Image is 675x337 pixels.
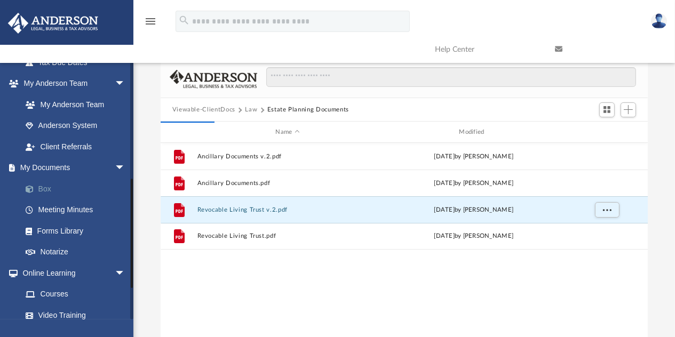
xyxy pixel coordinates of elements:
[383,152,565,162] div: [DATE] by [PERSON_NAME]
[144,15,157,28] i: menu
[383,179,565,188] div: [DATE] by [PERSON_NAME]
[15,199,141,221] a: Meeting Minutes
[115,157,136,179] span: arrow_drop_down
[15,304,131,326] a: Video Training
[7,262,136,284] a: Online Learningarrow_drop_down
[266,67,636,87] input: Search files and folders
[115,73,136,95] span: arrow_drop_down
[106,62,115,70] img: tab_keywords_by_traffic_grey.svg
[178,14,190,26] i: search
[15,94,131,115] a: My Anderson Team
[594,202,619,218] button: More options
[196,127,378,137] div: Name
[651,13,667,29] img: User Pic
[245,105,257,115] button: Law
[5,13,101,34] img: Anderson Advisors Platinum Portal
[115,262,136,284] span: arrow_drop_down
[599,102,615,117] button: Switch to Grid View
[383,205,565,215] div: [DATE] by [PERSON_NAME]
[197,233,378,240] button: Revocable Living Trust.pdf
[569,127,644,137] div: id
[7,73,136,94] a: My Anderson Teamarrow_drop_down
[621,102,637,117] button: Add
[383,127,564,137] div: Modified
[197,206,378,213] button: Revocable Living Trust v.2.pdf
[28,28,117,36] div: Domain: [DOMAIN_NAME]
[197,153,378,160] button: Ancillary Documents v.2.pdf
[41,63,96,70] div: Domain Overview
[30,17,52,26] div: v 4.0.25
[383,231,565,241] div: [DATE] by [PERSON_NAME]
[15,136,136,157] a: Client Referrals
[15,242,141,263] a: Notarize
[15,178,141,199] a: Box
[15,220,136,242] a: Forms Library
[118,63,180,70] div: Keywords by Traffic
[15,115,136,137] a: Anderson System
[197,180,378,187] button: Ancillary Documents.pdf
[165,127,192,137] div: id
[29,62,37,70] img: tab_domain_overview_orange.svg
[267,105,349,115] button: Estate Planning Documents
[15,284,136,305] a: Courses
[172,105,235,115] button: Viewable-ClientDocs
[144,20,157,28] a: menu
[427,28,547,70] a: Help Center
[17,17,26,26] img: logo_orange.svg
[17,28,26,36] img: website_grey.svg
[7,157,141,179] a: My Documentsarrow_drop_down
